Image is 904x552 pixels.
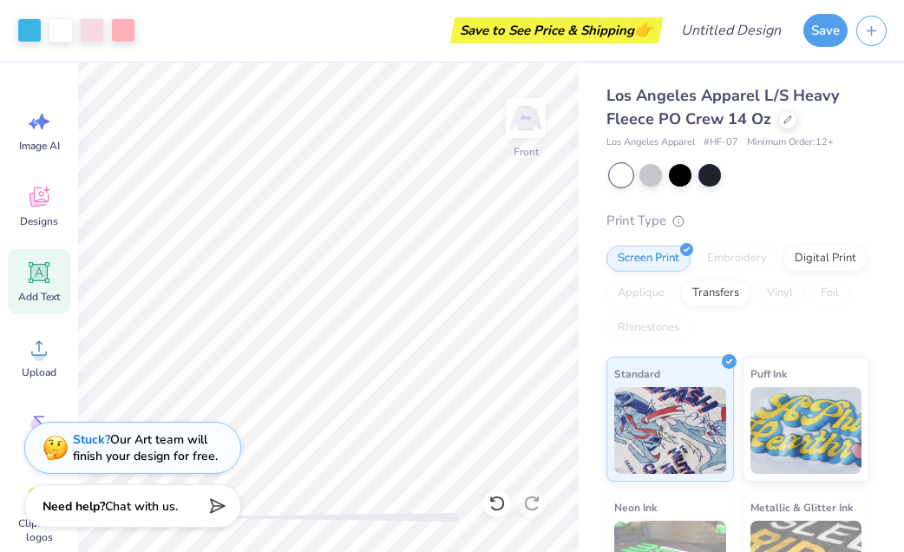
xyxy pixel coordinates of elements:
span: Image AI [19,139,60,153]
img: Standard [614,387,726,474]
span: Los Angeles Apparel L/S Heavy Fleece PO Crew 14 Oz [606,85,839,129]
div: Front [514,144,539,160]
span: Upload [22,365,56,379]
span: Neon Ink [614,498,657,516]
span: Minimum Order: 12 + [747,135,834,150]
div: Vinyl [756,280,804,306]
span: Add Text [18,290,60,304]
span: # HF-07 [704,135,738,150]
div: Digital Print [783,246,868,272]
input: Untitled Design [667,13,795,48]
div: Rhinestones [606,315,691,341]
span: Standard [614,365,660,383]
span: Puff Ink [750,365,787,383]
div: Applique [606,280,676,306]
span: Metallic & Glitter Ink [750,498,853,516]
span: Clipart & logos [10,516,68,544]
img: Puff Ink [750,387,862,474]
div: Transfers [681,280,750,306]
strong: Stuck? [73,431,110,448]
span: Los Angeles Apparel [606,135,695,150]
strong: Need help? [43,498,105,515]
span: Chat with us. [105,498,178,515]
img: Front [508,101,543,135]
div: Save to See Price & Shipping [455,17,658,43]
div: Print Type [606,211,869,231]
div: Screen Print [606,246,691,272]
div: Our Art team will finish your design for free. [73,431,218,464]
span: Designs [20,214,58,228]
div: Foil [809,280,850,306]
div: Embroidery [696,246,778,272]
button: Save [803,14,848,47]
span: 👉 [634,19,653,40]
